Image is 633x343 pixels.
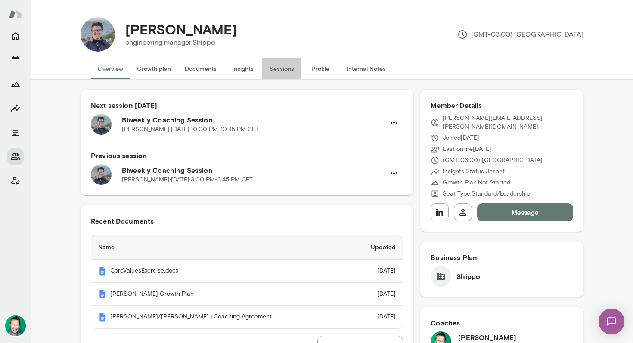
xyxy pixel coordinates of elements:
img: Brian Lawrence [5,315,26,336]
p: engineering manager, Shippo [125,37,237,48]
img: Mento [9,6,22,22]
button: Client app [7,172,24,189]
h4: [PERSON_NAME] [125,21,237,37]
p: Last online [DATE] [443,145,491,153]
button: Growth plan [130,58,178,79]
p: [PERSON_NAME] · [DATE] · 10:00 PM-10:45 PM CET [122,125,259,134]
button: Overview [91,58,130,79]
td: [DATE] [349,283,403,306]
p: Insights Status: Unsent [443,167,505,176]
img: Mento [98,267,107,276]
h6: Biweekly Coaching Session [122,165,385,175]
button: Insights [7,100,24,117]
button: Message [477,203,573,221]
button: Sessions [7,52,24,69]
button: Internal Notes [340,58,393,79]
h6: Shippo [456,271,480,282]
p: [PERSON_NAME] · [DATE] · 3:00 PM-3:45 PM CET [122,175,253,184]
img: Mento [98,290,107,298]
h6: Biweekly Coaching Session [122,115,385,125]
p: Joined [DATE] [443,134,479,142]
p: Growth Plan: Not Started [443,178,510,187]
p: (GMT-03:00) [GEOGRAPHIC_DATA] [443,156,543,165]
h6: Member Details [431,100,573,110]
button: Documents [178,58,223,79]
button: Documents [7,124,24,141]
p: [PERSON_NAME][EMAIL_ADDRESS][PERSON_NAME][DOMAIN_NAME] [443,114,573,131]
button: Profile [301,58,340,79]
th: [PERSON_NAME] Growth Plan [91,283,349,306]
h6: Coaches [431,318,573,328]
h6: Next session [DATE] [91,100,403,110]
button: Growth Plan [7,76,24,93]
td: [DATE] [349,306,403,328]
button: Insights [223,58,262,79]
th: Updated [349,235,403,260]
h6: [PERSON_NAME] [458,332,516,343]
h6: Business Plan [431,252,573,263]
button: Members [7,148,24,165]
img: Mento [98,313,107,322]
p: Seat Type: Standard/Leadership [443,190,530,198]
button: Sessions [262,58,301,79]
th: Name [91,235,349,260]
th: [PERSON_NAME]/[PERSON_NAME] | Coaching Agreement [91,306,349,328]
button: Home [7,28,24,45]
th: CoreValuesExercise.docx [91,260,349,283]
h6: Recent Documents [91,216,403,226]
img: Júlio Batista [81,17,115,52]
p: (GMT-03:00) [GEOGRAPHIC_DATA] [457,29,583,40]
td: [DATE] [349,260,403,283]
h6: Previous session [91,150,403,161]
